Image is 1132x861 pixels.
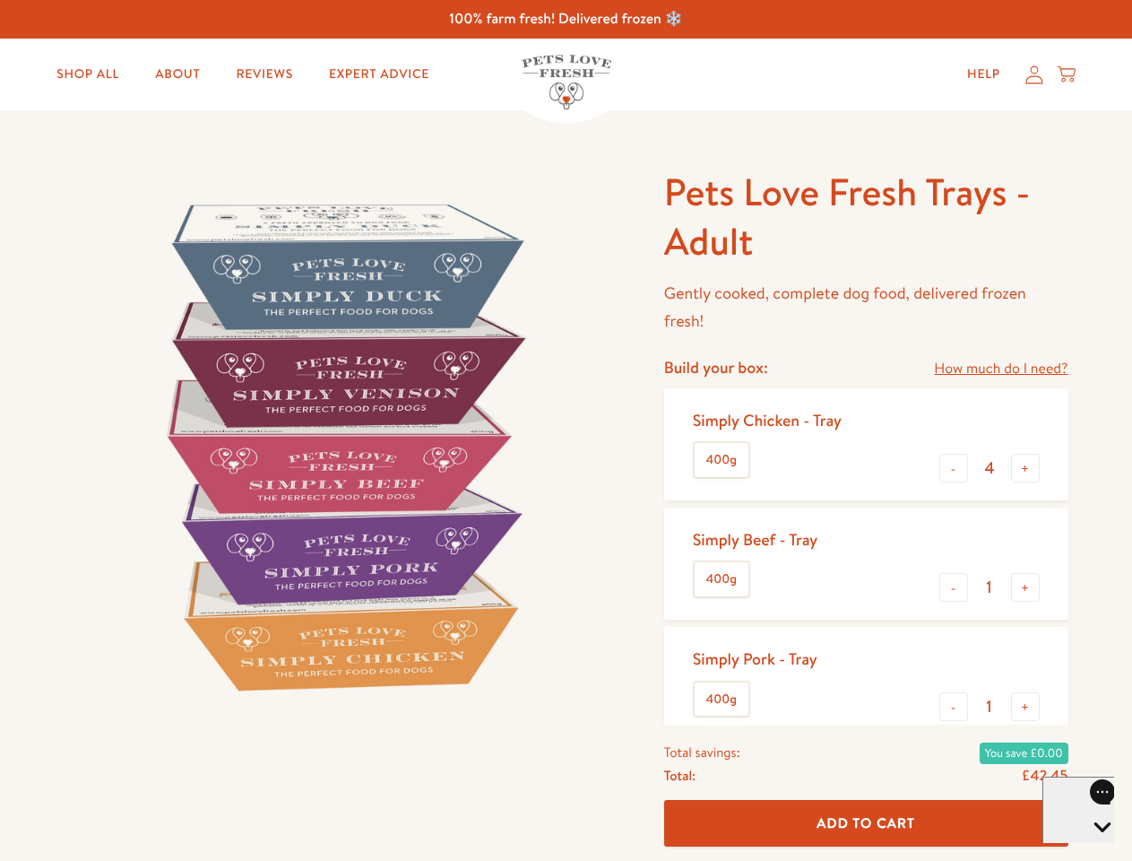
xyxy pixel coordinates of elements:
[1011,573,1040,602] button: +
[1011,692,1040,721] button: +
[664,280,1068,335] p: Gently cooked, complete dog food, delivered frozen fresh!
[939,573,968,602] button: -
[42,57,134,92] a: Shop All
[695,443,748,477] label: 400g
[817,813,915,832] span: Add To Cart
[980,743,1068,764] span: You save £0.00
[315,57,444,92] a: Expert Advice
[693,648,817,669] div: Simply Pork - Tray
[141,57,214,92] a: About
[664,800,1068,848] button: Add To Cart
[65,168,621,725] img: Pets Love Fresh Trays - Adult
[664,764,696,787] span: Total:
[695,562,748,596] label: 400g
[693,410,842,430] div: Simply Chicken - Tray
[221,57,307,92] a: Reviews
[522,55,611,109] img: Pets Love Fresh
[664,168,1068,265] h1: Pets Love Fresh Trays - Adult
[1011,454,1040,483] button: +
[1042,777,1114,843] iframe: Gorgias live chat messenger
[939,692,968,721] button: -
[1022,766,1068,786] span: £42.45
[664,357,768,378] h4: Build your box:
[934,357,1067,381] a: How much do I need?
[953,57,1015,92] a: Help
[939,454,968,483] button: -
[695,683,748,717] label: 400g
[664,741,740,764] span: Total savings:
[693,529,817,550] div: Simply Beef - Tray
